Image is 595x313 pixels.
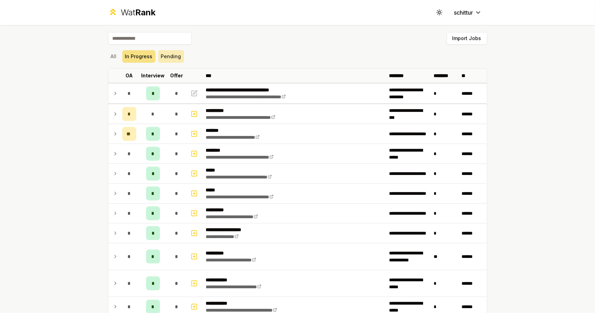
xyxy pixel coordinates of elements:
[108,50,120,63] button: All
[447,32,487,45] button: Import Jobs
[125,72,133,79] p: OA
[135,7,155,17] span: Rank
[170,72,183,79] p: Offer
[449,6,487,19] button: schittur
[454,8,473,17] span: schittur
[108,7,156,18] a: WatRank
[158,50,184,63] button: Pending
[122,50,155,63] button: In Progress
[141,72,165,79] p: Interview
[121,7,155,18] div: Wat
